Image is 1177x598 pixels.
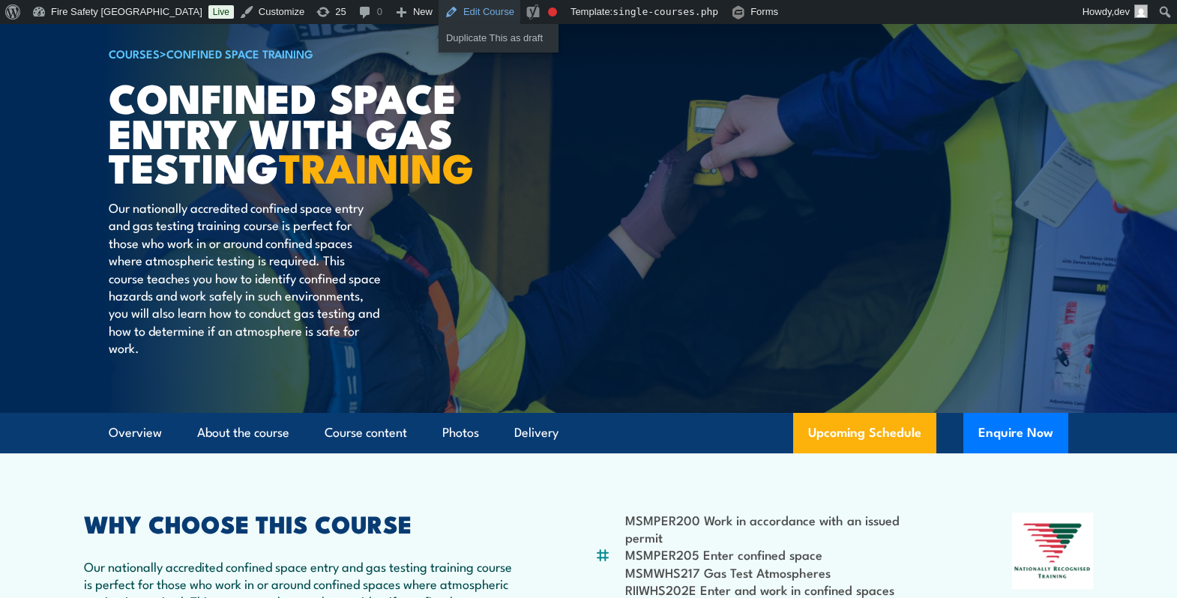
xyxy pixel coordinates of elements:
[197,413,289,453] a: About the course
[548,7,557,16] div: Focus keyphrase not set
[625,581,939,598] li: RIIWHS202E Enter and work in confined spaces
[625,546,939,563] li: MSMPER205 Enter confined space
[612,6,718,17] span: single-courses.php
[625,564,939,581] li: MSMWHS217 Gas Test Atmospheres
[109,45,160,61] a: COURSES
[625,511,939,546] li: MSMPER200 Work in accordance with an issued permit
[1114,6,1130,17] span: dev
[84,513,522,534] h2: WHY CHOOSE THIS COURSE
[793,413,936,453] a: Upcoming Schedule
[514,413,559,453] a: Delivery
[109,44,479,62] h6: >
[109,199,382,357] p: Our nationally accredited confined space entry and gas testing training course is perfect for tho...
[439,28,559,48] a: Duplicate This as draft
[442,413,479,453] a: Photos
[166,45,313,61] a: Confined Space Training
[325,413,407,453] a: Course content
[109,79,479,184] h1: Confined Space Entry with Gas Testing
[963,413,1068,453] button: Enquire Now
[279,135,474,197] strong: TRAINING
[109,413,162,453] a: Overview
[1012,513,1093,589] img: Nationally Recognised Training logo.
[208,5,234,19] a: Live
